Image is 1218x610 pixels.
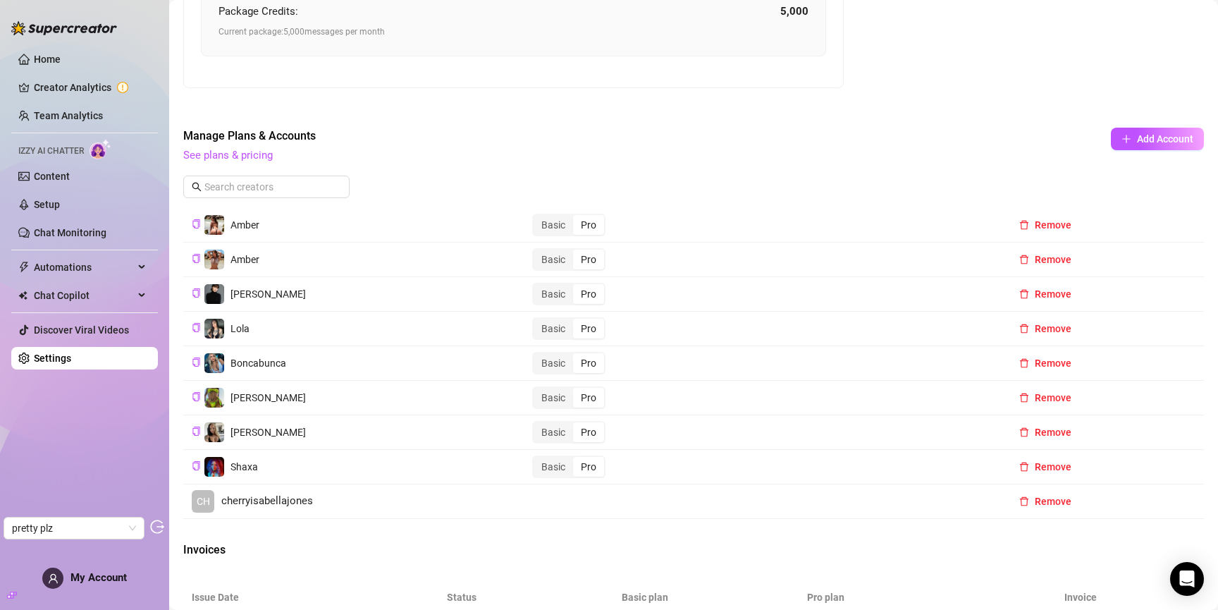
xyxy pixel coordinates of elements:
span: search [192,182,202,192]
span: [PERSON_NAME] [230,288,306,300]
span: Remove [1035,254,1071,265]
span: Lola [230,323,250,334]
span: thunderbolt [18,262,30,273]
span: CH [197,494,210,509]
span: Chat Copilot [34,284,134,307]
span: Add Account [1137,133,1193,145]
img: emma [204,422,224,442]
a: Content [34,171,70,182]
img: Taylor [204,388,224,408]
div: Basic [534,250,573,269]
span: Shaxa [230,461,258,472]
button: Remove [1008,283,1083,305]
div: Basic [534,388,573,408]
span: delete [1019,220,1029,230]
div: Pro [573,215,604,235]
span: copy [192,358,201,367]
span: Automations [34,256,134,279]
span: delete [1019,427,1029,437]
span: Remove [1035,323,1071,334]
span: Manage Plans & Accounts [183,128,1015,145]
div: Pro [573,388,604,408]
input: Search creators [204,179,330,195]
div: Basic [534,422,573,442]
a: Home [34,54,61,65]
a: Creator Analytics exclamation-circle [34,76,147,99]
button: Remove [1008,352,1083,374]
span: delete [1019,496,1029,506]
span: delete [1019,358,1029,368]
img: Amber [204,215,224,235]
img: Chat Copilot [18,291,27,300]
img: Lola [204,319,224,338]
span: Invoices [183,542,420,559]
span: Amber [230,219,259,231]
div: Pro [573,422,604,442]
span: Remove [1035,496,1071,507]
span: Izzy AI Chatter [18,145,84,158]
button: Copy Creator ID [192,392,201,403]
span: Remove [1035,461,1071,472]
button: Remove [1008,317,1083,340]
span: copy [192,392,201,401]
strong: 5,000 [780,5,808,18]
span: copy [192,427,201,436]
span: [PERSON_NAME] [230,392,306,403]
div: Basic [534,353,573,373]
img: Camille [204,284,224,304]
span: delete [1019,393,1029,403]
a: Team Analytics [34,110,103,121]
span: copy [192,219,201,228]
span: delete [1019,255,1029,264]
a: Setup [34,199,60,210]
span: Package Credits: [219,5,298,18]
button: Copy Creator ID [192,254,201,264]
div: Basic [534,319,573,338]
span: logout [150,520,164,534]
div: segmented control [532,317,605,340]
div: Open Intercom Messenger [1170,562,1204,596]
span: user [48,573,59,584]
div: segmented control [532,248,605,271]
img: logo-BBDzfeDw.svg [11,21,117,35]
button: Copy Creator ID [192,219,201,230]
div: Pro [573,284,604,304]
div: Pro [573,250,604,269]
div: Pro [573,353,604,373]
span: Remove [1035,392,1071,403]
button: Remove [1008,421,1083,444]
a: Discover Viral Videos [34,324,129,336]
button: Copy Creator ID [192,461,201,472]
button: Copy Creator ID [192,323,201,334]
button: Copy Creator ID [192,427,201,437]
button: Remove [1008,214,1083,236]
div: segmented control [532,386,605,409]
button: Remove [1008,386,1083,409]
span: pretty plz [12,518,136,539]
span: copy [192,254,201,263]
span: Remove [1035,358,1071,369]
span: Amber [230,254,259,265]
span: delete [1019,462,1029,472]
span: delete [1019,289,1029,299]
span: Remove [1035,288,1071,300]
img: Shaxa [204,457,224,477]
span: Current package: 5,000 messages per month [219,25,808,39]
a: See plans & pricing [183,149,273,161]
span: cherryisabellajones [221,493,313,510]
button: Copy Creator ID [192,288,201,299]
div: segmented control [532,283,605,305]
div: Basic [534,284,573,304]
div: Pro [573,319,604,338]
div: segmented control [532,456,605,478]
a: Chat Monitoring [34,227,106,238]
div: Basic [534,215,573,235]
span: copy [192,288,201,298]
span: build [7,590,17,600]
img: Boncabunca [204,353,224,373]
img: Amber [204,250,224,269]
span: [PERSON_NAME] [230,427,306,438]
div: Pro [573,457,604,477]
img: AI Chatter [90,139,111,159]
span: My Account [70,571,127,584]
